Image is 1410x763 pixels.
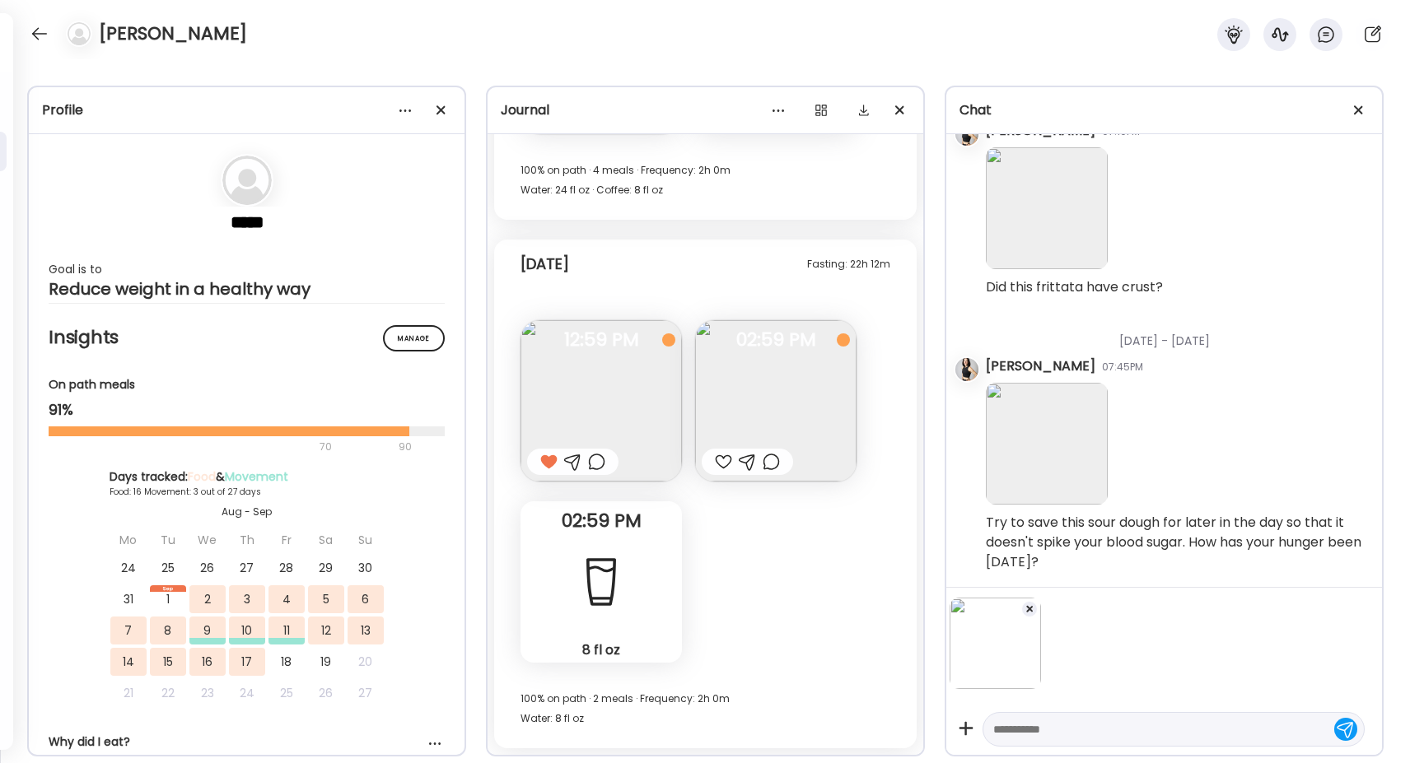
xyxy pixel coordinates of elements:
[189,585,226,613] div: 2
[49,259,445,279] div: Goal is to
[229,526,265,554] div: Th
[229,554,265,582] div: 27
[950,598,1041,689] img: images%2F8D4NB6x7KXgYlHneBphRsrTiv8F3%2FZBijmPJ8DWNTHZmUqKZ7%2FYz1hvwPqedRX7iBj3vMU_240
[308,554,344,582] div: 29
[110,468,385,486] div: Days tracked: &
[110,505,385,519] div: Aug - Sep
[268,616,305,644] div: 11
[986,277,1163,297] div: Did this frittata have crust?
[986,147,1108,269] img: images%2F8D4NB6x7KXgYlHneBphRsrTiv8F3%2FyXI0tIv3nyVpq7fgsKkn%2Fu8UtShjFR5bXDaY0y5uF_240
[189,554,226,582] div: 26
[49,400,445,420] div: 91%
[501,100,910,120] div: Journal
[959,100,1369,120] div: Chat
[986,356,1095,376] div: [PERSON_NAME]
[308,585,344,613] div: 5
[110,616,147,644] div: 7
[229,616,265,644] div: 10
[189,679,226,707] div: 23
[348,679,384,707] div: 27
[807,254,890,274] div: Fasting: 22h 12m
[49,733,445,751] div: Why did I eat?
[308,616,344,644] div: 12
[521,333,682,347] span: 12:59 PM
[188,468,216,485] span: Food
[955,123,978,146] img: avatars%2FK2Bu7Xo6AVSGXUm5XQ7fc9gyUPu1
[521,254,569,274] div: [DATE]
[150,616,186,644] div: 8
[225,468,288,485] span: Movement
[955,358,978,381] img: avatars%2FK2Bu7Xo6AVSGXUm5XQ7fc9gyUPu1
[397,437,413,457] div: 90
[348,648,384,676] div: 20
[150,585,186,613] div: 1
[521,689,890,728] div: 100% on path · 2 meals · Frequency: 2h 0m Water: 8 fl oz
[150,526,186,554] div: Tu
[986,313,1369,356] div: [DATE] - [DATE]
[521,320,682,482] img: images%2F8D4NB6x7KXgYlHneBphRsrTiv8F3%2FSbnIUoi6rbWT1PjqYUE3%2FrkPowffdgeNGrFFdIzYU_240
[150,585,186,592] div: Sep
[986,383,1108,505] img: images%2F8D4NB6x7KXgYlHneBphRsrTiv8F3%2F0QPXvv1eU6DYJT22sXuu%2FBl1x3sVdiAn6u75vEKhI_240
[268,679,305,707] div: 25
[986,513,1369,572] div: Try to save this sour dough for later in the day so that it doesn't spike your blood sugar. How h...
[229,648,265,676] div: 17
[150,648,186,676] div: 15
[229,585,265,613] div: 3
[521,514,682,528] span: 02:59 PM
[348,616,384,644] div: 13
[189,526,226,554] div: We
[308,526,344,554] div: Sa
[150,679,186,707] div: 22
[110,585,147,613] div: 31
[229,679,265,707] div: 24
[150,554,186,582] div: 25
[308,679,344,707] div: 26
[110,679,147,707] div: 21
[695,320,857,482] img: images%2F8D4NB6x7KXgYlHneBphRsrTiv8F3%2FZBijmPJ8DWNTHZmUqKZ7%2FYz1hvwPqedRX7iBj3vMU_240
[110,486,385,498] div: Food: 16 Movement: 3 out of 27 days
[49,325,445,350] h2: Insights
[527,641,675,658] div: 8 fl oz
[268,648,305,676] div: 18
[348,554,384,582] div: 30
[49,437,394,457] div: 70
[268,526,305,554] div: Fr
[348,526,384,554] div: Su
[42,100,451,120] div: Profile
[99,21,247,47] h4: [PERSON_NAME]
[110,526,147,554] div: Mo
[110,648,147,676] div: 14
[348,585,384,613] div: 6
[110,554,147,582] div: 24
[222,156,272,205] img: bg-avatar-default.svg
[189,616,226,644] div: 9
[68,22,91,45] img: bg-avatar-default.svg
[308,648,344,676] div: 19
[383,325,445,351] div: Manage
[189,648,226,676] div: 16
[268,554,305,582] div: 28
[1102,360,1143,375] div: 07:45PM
[49,279,445,299] div: Reduce weight in a healthy way
[695,333,857,347] span: 02:59 PM
[49,376,445,393] div: On path meals
[268,585,305,613] div: 4
[521,161,890,200] div: 100% on path · 4 meals · Frequency: 2h 0m Water: 24 fl oz · Coffee: 8 fl oz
